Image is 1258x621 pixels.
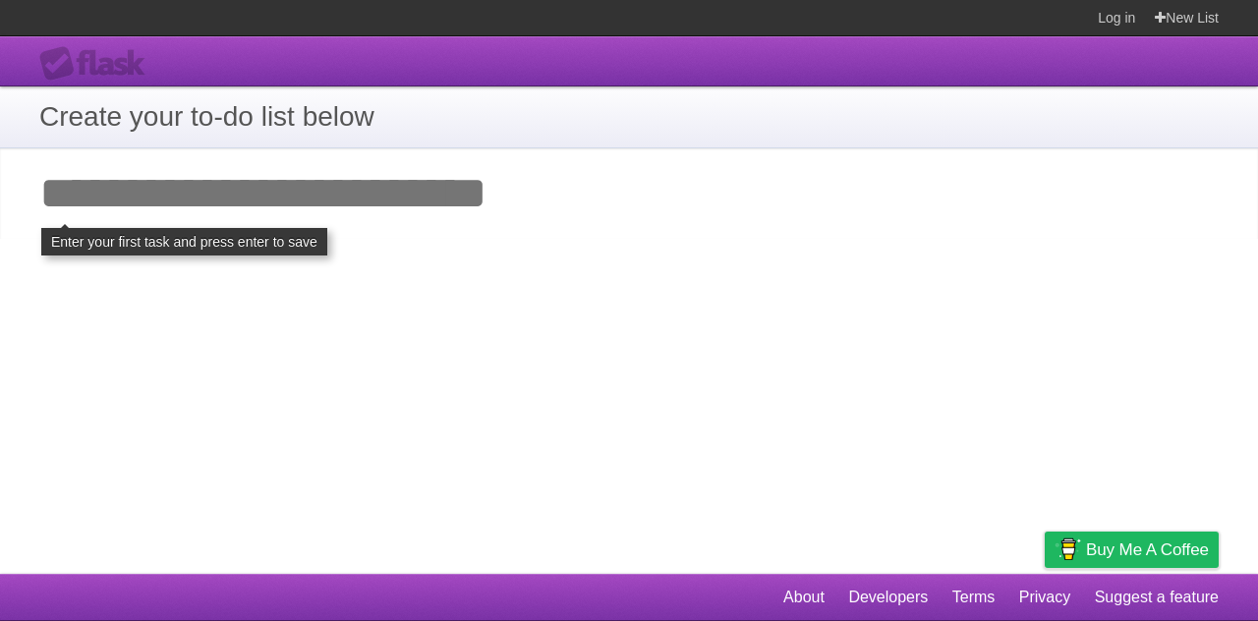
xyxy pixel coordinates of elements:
a: Suggest a feature [1095,579,1219,616]
a: Terms [952,579,996,616]
span: Buy me a coffee [1086,533,1209,567]
div: Flask [39,46,157,82]
img: Buy me a coffee [1055,533,1081,566]
h1: Create your to-do list below [39,96,1219,138]
a: Developers [848,579,928,616]
a: About [783,579,825,616]
a: Privacy [1019,579,1070,616]
a: Buy me a coffee [1045,532,1219,568]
